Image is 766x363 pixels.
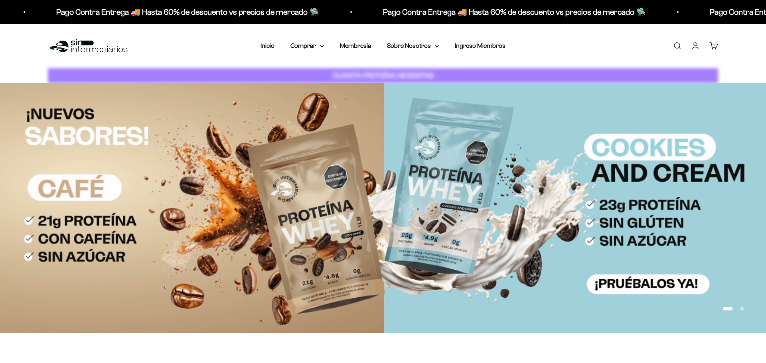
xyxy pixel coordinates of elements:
strong: CUANTA PROTEÍNA NECESITAS [333,71,434,80]
a: Membresía [340,42,371,49]
a: Inicio [261,42,274,49]
p: Pago Contra Entrega 🚚 Hasta 60% de descuento vs precios de mercado 🛸 [383,6,646,18]
p: Pago Contra Entrega 🚚 Hasta 60% de descuento vs precios de mercado 🛸 [56,6,319,18]
summary: Comprar [290,41,324,51]
summary: Sobre Nosotros [387,41,439,51]
a: Ingreso Miembros [455,42,505,49]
